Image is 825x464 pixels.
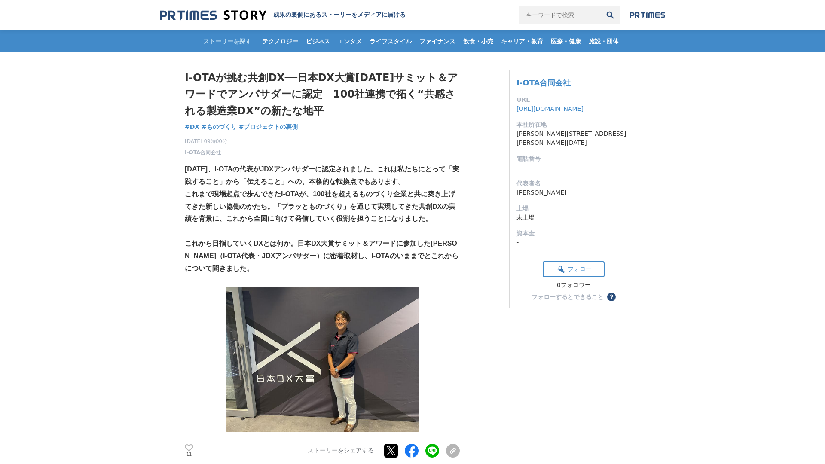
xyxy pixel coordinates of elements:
[601,6,620,24] button: 検索
[259,30,302,52] a: テクノロジー
[160,9,406,21] a: 成果の裏側にあるストーリーをメディアに届ける 成果の裏側にあるストーリーをメディアに届ける
[185,190,455,223] strong: これまで現場起点で歩んできたI-OTAが、100社を超えるものづくり企業と共に築き上げてきた新しい協働のかたち。「プラッとものづくり」を通じて実現してきた共創DXの実績を背景に、これから全国に向...
[239,123,298,131] span: #プロジェクトの裏側
[185,122,199,131] a: #DX
[547,37,584,45] span: 医療・健康
[308,447,374,455] p: ストーリーをシェアする
[366,37,415,45] span: ライフスタイル
[516,204,631,213] dt: 上場
[202,122,237,131] a: #ものづくり
[516,229,631,238] dt: 資本金
[516,213,631,222] dd: 未上場
[498,37,547,45] span: キャリア・教育
[516,154,631,163] dt: 電話番号
[547,30,584,52] a: 医療・健康
[259,37,302,45] span: テクノロジー
[334,30,365,52] a: エンタメ
[366,30,415,52] a: ライフスタイル
[607,293,616,301] button: ？
[608,294,614,300] span: ？
[532,294,604,300] div: フォローするとできること
[585,37,622,45] span: 施設・団体
[630,12,665,18] img: prtimes
[416,30,459,52] a: ファイナンス
[185,240,458,272] strong: これから目指していくDXとは何か。日本DX大賞サミット＆アワードに参加した[PERSON_NAME]（I-OTA代表・JDXアンバサダー）に密着取材し、I-OTAのいままでとこれからについて聞き...
[273,11,406,19] h2: 成果の裏側にあるストーリーをメディアに届ける
[185,137,227,145] span: [DATE] 09時00分
[185,149,221,156] a: I-OTA合同会社
[519,6,601,24] input: キーワードで検索
[202,123,237,131] span: #ものづくり
[185,123,199,131] span: #DX
[498,30,547,52] a: キャリア・教育
[185,452,193,457] p: 11
[302,37,333,45] span: ビジネス
[516,179,631,188] dt: 代表者名
[302,30,333,52] a: ビジネス
[516,95,631,104] dt: URL
[516,163,631,172] dd: -
[160,9,266,21] img: 成果の裏側にあるストーリーをメディアに届ける
[239,122,298,131] a: #プロジェクトの裏側
[334,37,365,45] span: エンタメ
[516,188,631,197] dd: [PERSON_NAME]
[516,78,571,87] a: I-OTA合同会社
[185,165,459,185] strong: [DATE]、I-OTAの代表がJDXアンバサダーに認定されました。これは私たちにとって「実践すること」から「伝えること」への、本格的な転換点でもあります。
[185,70,460,119] h1: I-OTAが挑む共創DX──日本DX大賞[DATE]サミット＆アワードでアンバサダーに認定 100社連携で拓く“共感される製造業DX”の新たな地平
[416,37,459,45] span: ファイナンス
[516,129,631,147] dd: [PERSON_NAME][STREET_ADDRESS][PERSON_NAME][DATE]
[516,120,631,129] dt: 本社所在地
[543,281,605,289] div: 0フォロワー
[516,238,631,247] dd: -
[460,30,497,52] a: 飲食・小売
[226,287,419,432] img: thumbnail_67466700-83b5-11f0-ad79-c999cfcf5fa9.jpg
[460,37,497,45] span: 飲食・小売
[516,105,584,112] a: [URL][DOMAIN_NAME]
[585,30,622,52] a: 施設・団体
[543,261,605,277] button: フォロー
